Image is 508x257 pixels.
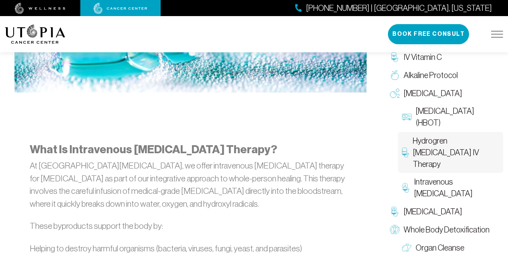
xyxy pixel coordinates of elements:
[30,143,277,156] strong: What Is Intravenous [MEDICAL_DATA] Therapy?
[388,24,469,44] button: Book Free Consult
[94,3,147,14] img: cancer center
[30,242,352,255] li: Helping to destroy harmful organisms (bacteria, viruses, fungi, yeast, and parasites)
[491,31,503,37] img: icon-hamburger
[15,3,65,14] img: wellness
[5,25,65,44] img: logo
[306,2,492,14] span: [PHONE_NUMBER] | [GEOGRAPHIC_DATA], [US_STATE]
[30,220,352,232] p: These byproducts support the body by:
[30,159,352,210] p: At [GEOGRAPHIC_DATA][MEDICAL_DATA], we offer intravenous [MEDICAL_DATA] therapy for [MEDICAL_DATA...
[295,2,492,14] a: [PHONE_NUMBER] | [GEOGRAPHIC_DATA], [US_STATE]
